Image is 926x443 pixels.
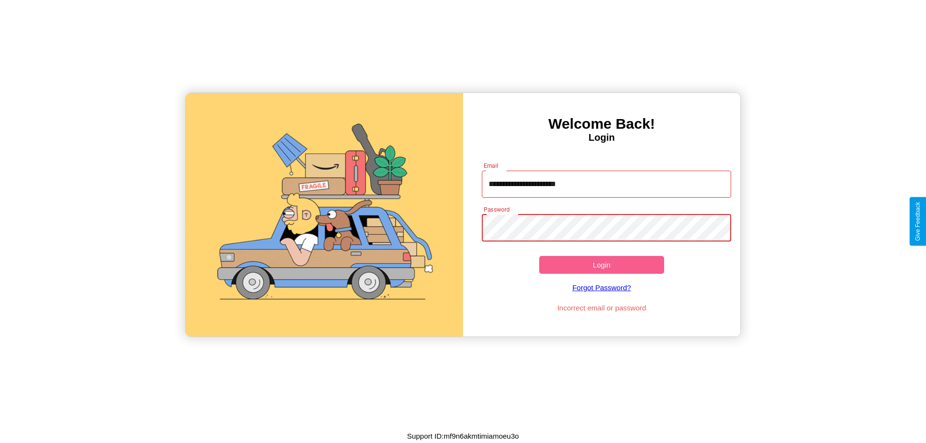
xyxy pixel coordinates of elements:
[477,274,727,301] a: Forgot Password?
[463,116,740,132] h3: Welcome Back!
[463,132,740,143] h4: Login
[484,161,499,170] label: Email
[914,202,921,241] div: Give Feedback
[484,205,509,214] label: Password
[186,93,463,336] img: gif
[539,256,664,274] button: Login
[477,301,727,314] p: Incorrect email or password
[407,430,519,443] p: Support ID: mf9n6akmtimiamoeu3o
